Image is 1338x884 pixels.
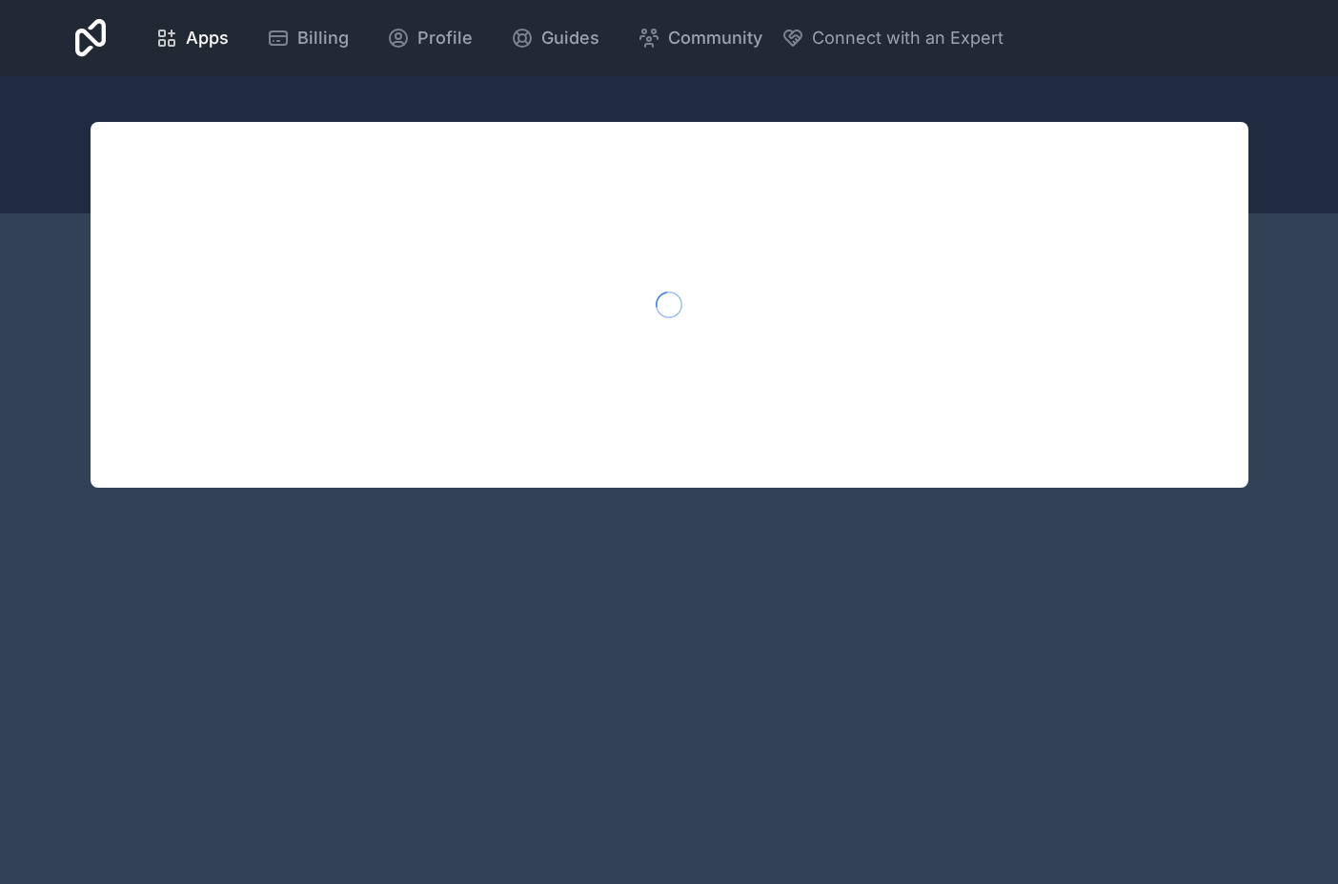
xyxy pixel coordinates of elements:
span: Connect with an Expert [812,25,1003,51]
a: Apps [140,17,244,59]
span: Billing [297,25,349,51]
button: Connect with an Expert [781,25,1003,51]
a: Billing [252,17,364,59]
a: Guides [496,17,615,59]
span: Profile [417,25,473,51]
a: Community [622,17,778,59]
span: Community [668,25,762,51]
span: Apps [186,25,229,51]
a: Profile [372,17,488,59]
span: Guides [541,25,599,51]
